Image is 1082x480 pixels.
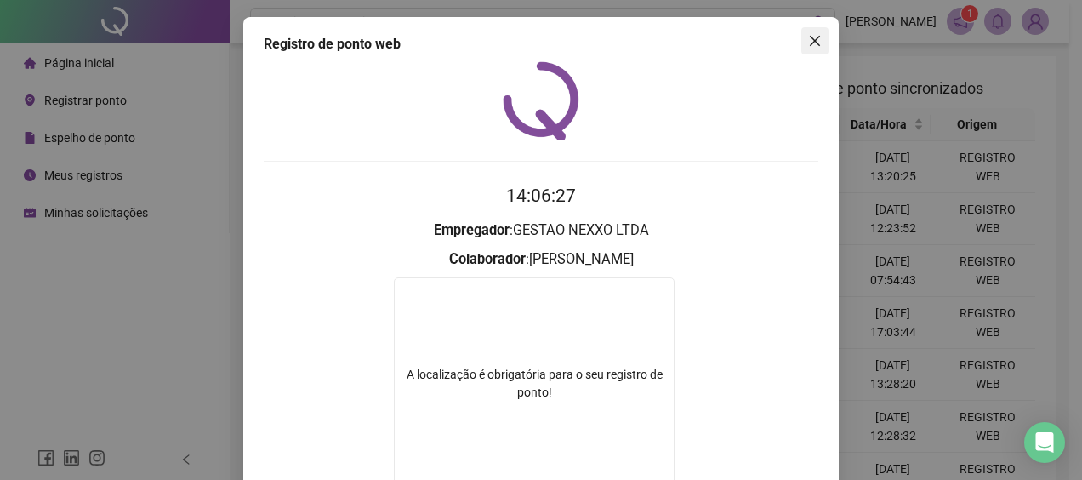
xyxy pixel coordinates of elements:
span: close [808,34,822,48]
div: Registro de ponto web [264,34,818,54]
img: QRPoint [503,61,579,140]
strong: Empregador [434,222,510,238]
button: Close [801,27,829,54]
strong: Colaborador [449,251,526,267]
time: 14:06:27 [506,186,576,206]
div: Open Intercom Messenger [1024,422,1065,463]
h3: : GESTAO NEXXO LTDA [264,220,818,242]
h3: : [PERSON_NAME] [264,249,818,271]
div: A localização é obrigatória para o seu registro de ponto! [395,366,674,402]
